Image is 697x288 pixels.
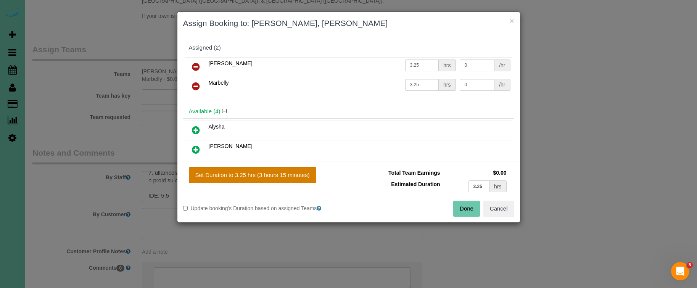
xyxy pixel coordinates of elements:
[209,124,225,130] span: Alysha
[183,18,514,29] h3: Assign Booking to: [PERSON_NAME], [PERSON_NAME]
[209,143,253,149] span: [PERSON_NAME]
[354,167,442,179] td: Total Team Earnings
[189,45,509,51] div: Assigned (2)
[439,60,456,71] div: hrs
[494,60,510,71] div: /hr
[439,79,456,91] div: hrs
[509,17,514,25] button: ×
[671,262,689,280] iframe: Intercom live chat
[442,167,509,179] td: $0.00
[209,60,253,66] span: [PERSON_NAME]
[483,201,514,217] button: Cancel
[391,181,440,187] span: Estimated Duration
[189,108,509,115] h4: Available (4)
[189,167,316,183] button: Set Duration to 3.25 hrs (3 hours 15 minutes)
[209,80,229,86] span: Marbelly
[494,79,510,91] div: /hr
[453,201,480,217] button: Done
[489,180,506,192] div: hrs
[183,206,188,211] input: Update booking's Duration based on assigned Teams
[687,262,693,268] span: 3
[183,204,343,212] label: Update booking's Duration based on assigned Teams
